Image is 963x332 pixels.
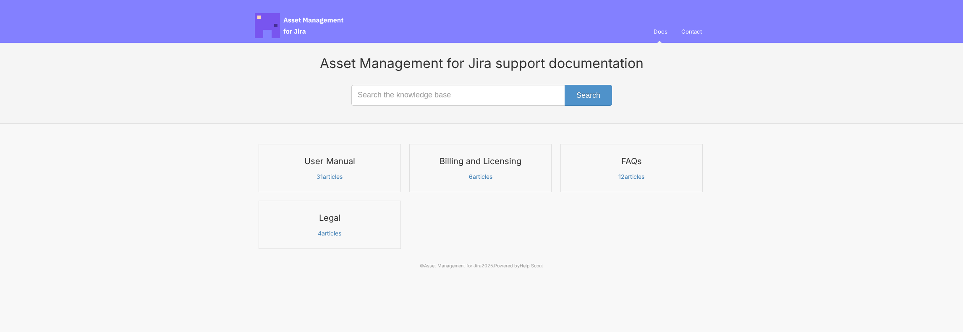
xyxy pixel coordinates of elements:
span: 4 [318,230,322,237]
span: Asset Management for Jira Docs [255,13,345,38]
span: 6 [469,173,473,180]
p: articles [264,173,395,180]
a: Help Scout [520,263,543,269]
h3: Legal [264,212,395,223]
p: articles [264,230,395,237]
a: FAQs 12articles [560,144,703,192]
h3: FAQs [566,156,697,167]
span: 31 [317,173,323,180]
a: Docs [649,20,674,43]
h3: Billing and Licensing [415,156,546,167]
p: © 2025. [255,262,708,270]
p: articles [415,173,546,180]
span: Powered by [494,263,543,269]
span: 12 [619,173,625,180]
a: Legal 4articles [259,201,401,249]
span: Search [576,91,600,99]
p: articles [566,173,697,180]
a: User Manual 31articles [259,144,401,192]
a: Billing and Licensing 6articles [409,144,552,192]
a: Contact [675,20,708,43]
a: Asset Management for Jira [424,263,481,269]
button: Search [565,85,612,106]
h3: User Manual [264,156,395,167]
input: Search the knowledge base [351,85,612,106]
